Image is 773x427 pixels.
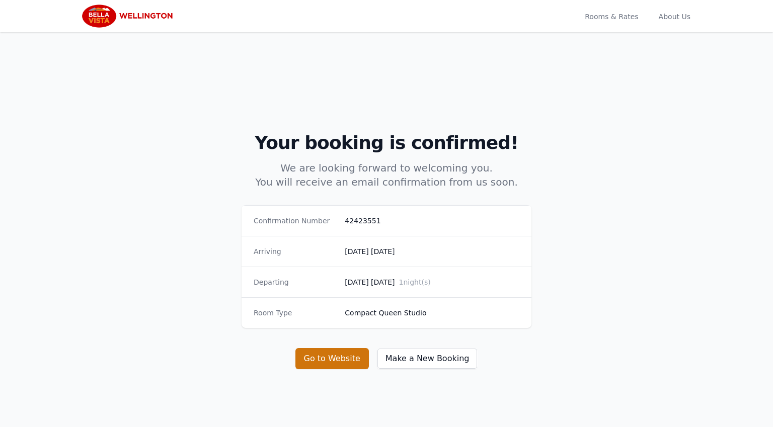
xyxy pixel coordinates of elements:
[254,246,337,257] dt: Arriving
[345,246,519,257] dd: [DATE] [DATE]
[254,277,337,287] dt: Departing
[295,348,369,369] button: Go to Website
[254,216,337,226] dt: Confirmation Number
[345,308,519,318] dd: Compact Queen Studio
[345,216,519,226] dd: 42423551
[81,4,178,28] img: Bella Vista Wellington
[377,348,478,369] button: Make a New Booking
[399,278,430,286] span: 1 night(s)
[345,277,519,287] dd: [DATE] [DATE]
[254,308,337,318] dt: Room Type
[91,133,682,153] h2: Your booking is confirmed!
[193,161,580,189] p: We are looking forward to welcoming you. You will receive an email confirmation from us soon.
[295,354,377,363] a: Go to Website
